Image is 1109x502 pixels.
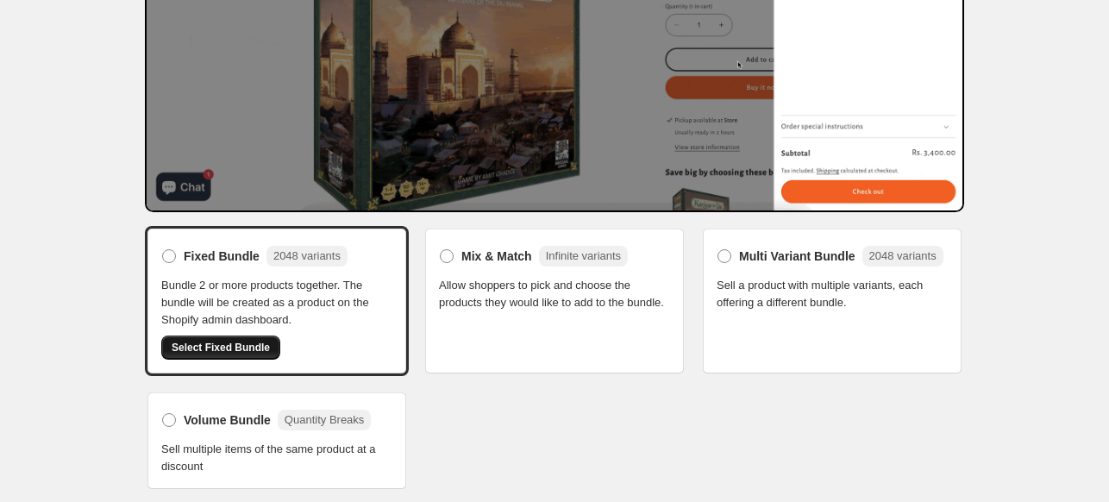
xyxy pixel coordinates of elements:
[439,277,670,311] span: Allow shoppers to pick and choose the products they would like to add to the bundle.
[546,249,621,262] span: Infinite variants
[184,248,260,265] span: Fixed Bundle
[161,277,392,329] span: Bundle 2 or more products together. The bundle will be created as a product on the Shopify admin ...
[184,411,271,429] span: Volume Bundle
[273,249,341,262] span: 2048 variants
[172,341,270,355] span: Select Fixed Bundle
[285,413,365,426] span: Quantity Breaks
[161,336,280,360] button: Select Fixed Bundle
[717,277,948,311] span: Sell a product with multiple variants, each offering a different bundle.
[161,441,392,475] span: Sell multiple items of the same product at a discount
[461,248,532,265] span: Mix & Match
[739,248,855,265] span: Multi Variant Bundle
[869,249,937,262] span: 2048 variants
